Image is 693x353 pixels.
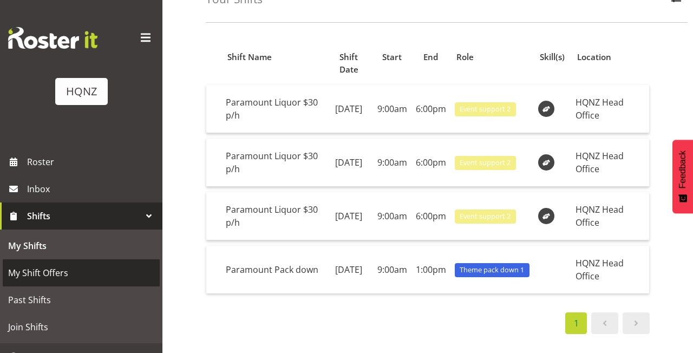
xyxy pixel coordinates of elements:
span: Join Shifts [8,319,154,335]
td: HQNZ Head Office [571,246,649,293]
td: HQNZ Head Office [571,192,649,240]
span: Shift Date [331,51,367,76]
span: Inbox [27,181,157,197]
a: My Shift Offers [3,259,160,286]
td: [DATE] [325,85,373,133]
td: 9:00am [373,85,411,133]
td: 1:00pm [411,246,450,293]
td: Paramount Liquor $30 p/h [221,192,325,240]
td: 9:00am [373,192,411,240]
span: End [423,51,438,63]
td: 6:00pm [411,139,450,187]
span: Event support 2 [460,104,511,114]
td: [DATE] [325,139,373,187]
td: Paramount Liquor $30 p/h [221,139,325,187]
button: Feedback - Show survey [672,140,693,213]
span: Shifts [27,208,141,224]
span: Event support 2 [460,158,511,168]
span: Shift Name [227,51,272,63]
td: HQNZ Head Office [571,85,649,133]
span: Theme pack down 1 [460,265,524,275]
span: My Shifts [8,238,154,254]
td: [DATE] [325,246,373,293]
a: My Shifts [3,232,160,259]
span: Roster [27,154,157,170]
td: 6:00pm [411,192,450,240]
span: My Shift Offers [8,265,154,281]
td: 6:00pm [411,85,450,133]
span: Skill(s) [540,51,565,63]
span: Event support 2 [460,211,511,221]
span: Past Shifts [8,292,154,308]
span: Start [382,51,402,63]
td: [DATE] [325,192,373,240]
a: Past Shifts [3,286,160,313]
td: 9:00am [373,246,411,293]
div: HQNZ [66,83,97,100]
span: Feedback [678,151,688,188]
td: Paramount Pack down [221,246,325,293]
span: Role [456,51,474,63]
a: Join Shifts [3,313,160,341]
span: Location [577,51,611,63]
td: 9:00am [373,139,411,187]
img: Rosterit website logo [8,27,97,49]
td: HQNZ Head Office [571,139,649,187]
td: Paramount Liquor $30 p/h [221,85,325,133]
